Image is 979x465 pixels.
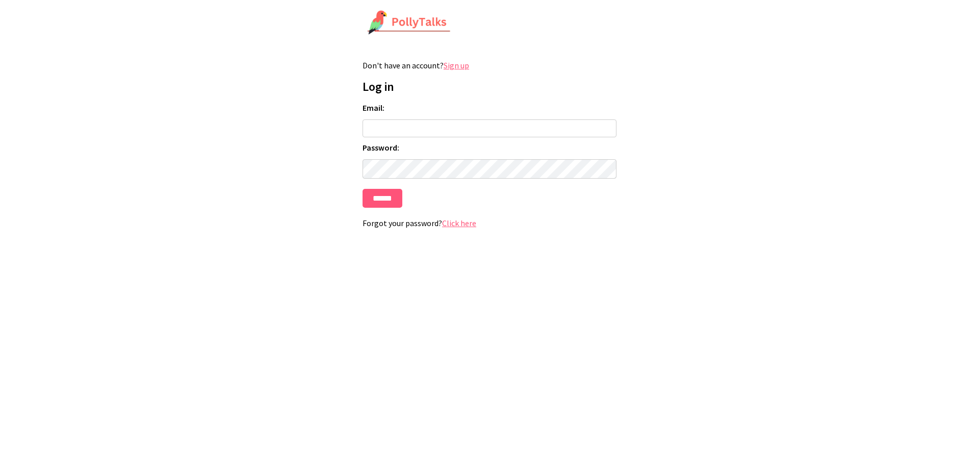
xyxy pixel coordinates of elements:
[444,60,469,70] a: Sign up
[442,218,476,228] a: Click here
[363,103,616,113] label: Email:
[363,60,616,70] p: Don't have an account?
[363,142,616,153] label: Password:
[363,218,616,228] p: Forgot your password?
[363,79,616,94] h1: Log in
[367,10,451,36] img: PollyTalks Logo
